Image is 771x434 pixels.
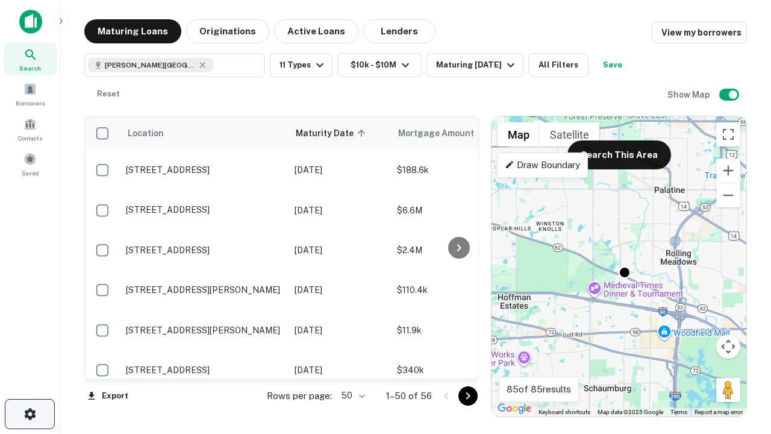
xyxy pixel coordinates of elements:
button: 11 Types [270,53,332,77]
button: $10k - $10M [337,53,422,77]
span: [PERSON_NAME][GEOGRAPHIC_DATA], [GEOGRAPHIC_DATA] [105,60,195,71]
div: 50 [337,387,367,404]
button: Search This Area [567,140,671,169]
th: Mortgage Amount [391,116,523,150]
button: Save your search to get updates of matches that match your search criteria. [593,53,632,77]
img: Google [495,401,534,417]
a: Open this area in Google Maps (opens a new window) [495,401,534,417]
p: $2.4M [397,244,517,257]
a: Terms (opens in new tab) [670,409,687,415]
p: [DATE] [295,363,385,377]
p: [STREET_ADDRESS][PERSON_NAME] [126,325,282,336]
span: Map data ©2025 Google [598,409,663,415]
a: Search [4,43,57,75]
button: Export [84,387,131,405]
p: Rows per page: [267,389,332,403]
a: View my borrowers [652,22,747,43]
button: Show satellite imagery [540,122,599,146]
button: Drag Pegman onto the map to open Street View [716,378,740,402]
span: Borrowers [16,98,45,108]
span: Mortgage Amount [398,126,490,140]
div: 0 0 [492,116,746,417]
iframe: Chat Widget [711,299,771,357]
span: Contacts [18,133,42,143]
p: $110.4k [397,283,517,297]
p: 1–50 of 56 [386,389,432,403]
p: $6.6M [397,204,517,217]
span: Location [127,126,164,140]
p: [STREET_ADDRESS][PERSON_NAME] [126,285,282,295]
th: Maturity Date [289,116,391,150]
span: Search [19,63,41,73]
p: [DATE] [295,163,385,177]
th: Location [120,116,289,150]
a: Contacts [4,113,57,145]
button: Zoom out [716,183,740,207]
p: $188.6k [397,163,517,177]
p: [STREET_ADDRESS] [126,245,282,256]
button: Reset [89,82,128,106]
p: [DATE] [295,283,385,297]
img: capitalize-icon.png [19,10,42,34]
button: Maturing Loans [84,19,181,43]
p: [STREET_ADDRESS] [126,204,282,215]
a: Report a map error [695,409,743,415]
button: Keyboard shortcuts [538,408,590,417]
button: Maturing [DATE] [426,53,523,77]
a: Borrowers [4,78,57,110]
a: Saved [4,148,57,180]
span: Maturity Date [296,126,369,140]
div: Maturing [DATE] [436,58,518,72]
button: Toggle fullscreen view [716,122,740,146]
p: $11.9k [397,324,517,337]
p: 85 of 85 results [507,382,571,397]
button: All Filters [528,53,588,77]
p: [STREET_ADDRESS] [126,365,282,376]
p: Draw Boundary [505,158,580,172]
p: [DATE] [295,244,385,257]
h6: Show Map [667,88,712,101]
p: [DATE] [295,204,385,217]
button: Lenders [363,19,435,43]
p: [DATE] [295,324,385,337]
span: Saved [22,168,39,178]
button: Zoom in [716,159,740,183]
p: [STREET_ADDRESS] [126,165,282,175]
button: Go to next page [458,386,478,406]
button: Active Loans [274,19,358,43]
button: Show street map [498,122,540,146]
p: $340k [397,363,517,377]
button: Originations [186,19,269,43]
